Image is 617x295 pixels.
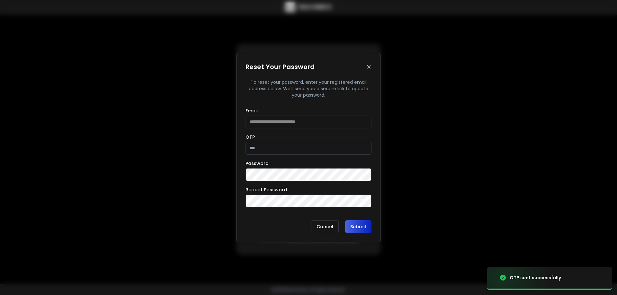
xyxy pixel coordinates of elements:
div: OTP sent successfully. [510,274,562,281]
label: Password [246,161,269,166]
p: Cancel [311,220,339,233]
label: Repeat Password [246,187,287,192]
label: Email [246,108,258,113]
h1: Reset Your Password [246,62,315,71]
p: To reset your password, enter your registered email address below. We'll send you a secure link t... [246,79,371,98]
button: Submit [345,220,371,233]
label: OTP [246,135,255,139]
